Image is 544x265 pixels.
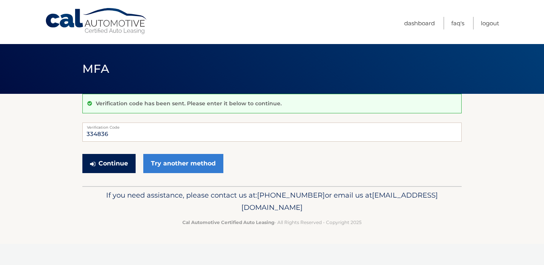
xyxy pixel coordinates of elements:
span: [EMAIL_ADDRESS][DOMAIN_NAME] [241,191,438,212]
button: Continue [82,154,136,173]
p: - All Rights Reserved - Copyright 2025 [87,218,457,226]
a: Cal Automotive [45,8,148,35]
a: Try another method [143,154,223,173]
strong: Cal Automotive Certified Auto Leasing [182,219,274,225]
p: If you need assistance, please contact us at: or email us at [87,189,457,214]
p: Verification code has been sent. Please enter it below to continue. [96,100,282,107]
a: FAQ's [451,17,464,29]
label: Verification Code [82,123,462,129]
span: [PHONE_NUMBER] [257,191,325,200]
span: MFA [82,62,109,76]
a: Dashboard [404,17,435,29]
input: Verification Code [82,123,462,142]
a: Logout [481,17,499,29]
